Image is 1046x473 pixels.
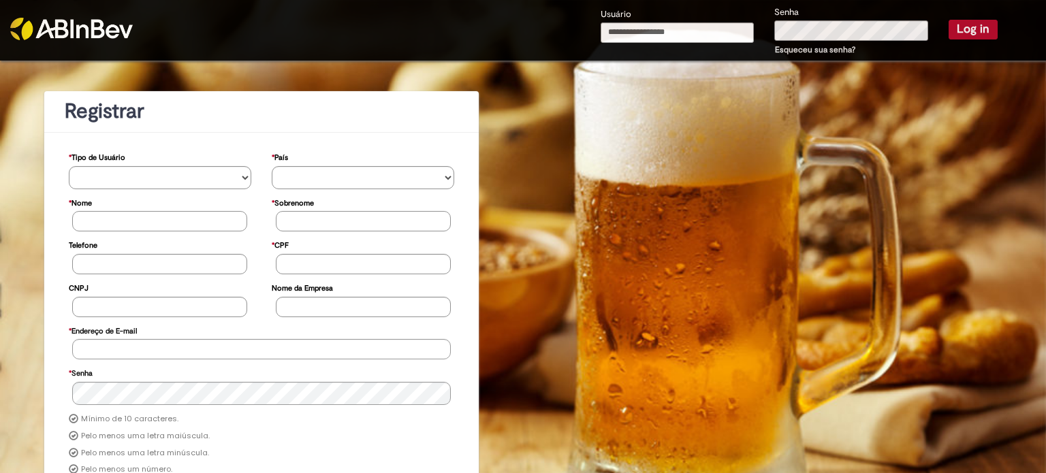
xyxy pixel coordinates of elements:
label: Sobrenome [272,192,314,212]
button: Log in [949,20,998,39]
label: Senha [774,6,799,19]
label: Nome [69,192,92,212]
label: Pelo menos uma letra maiúscula. [81,431,210,442]
label: Nome da Empresa [272,277,333,297]
label: Tipo de Usuário [69,146,125,166]
label: País [272,146,288,166]
label: Endereço de E-mail [69,320,137,340]
label: Telefone [69,234,97,254]
label: Pelo menos uma letra minúscula. [81,448,209,459]
label: CPF [272,234,289,254]
label: CNPJ [69,277,89,297]
img: ABInbev-white.png [10,18,133,40]
label: Usuário [601,8,631,21]
h1: Registrar [65,100,458,123]
label: Senha [69,362,93,382]
a: Esqueceu sua senha? [775,44,855,55]
label: Mínimo de 10 caracteres. [81,414,178,425]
